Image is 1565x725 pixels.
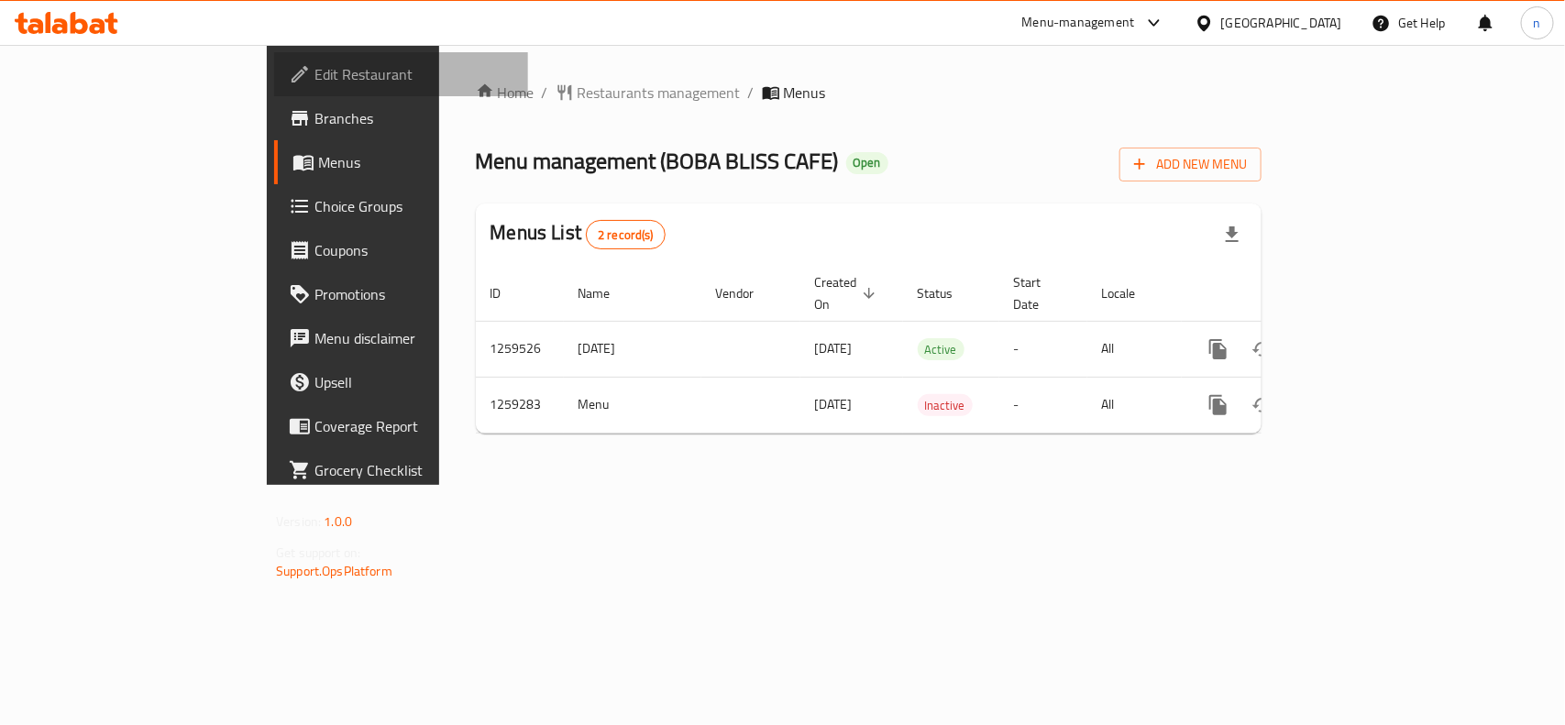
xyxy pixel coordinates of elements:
a: Promotions [274,272,528,316]
div: Menu-management [1022,12,1135,34]
div: Inactive [918,394,973,416]
table: enhanced table [476,266,1387,434]
span: Created On [815,271,881,315]
div: Total records count [586,220,666,249]
div: Active [918,338,964,360]
div: [GEOGRAPHIC_DATA] [1221,13,1342,33]
a: Menu disclaimer [274,316,528,360]
span: Get support on: [276,541,360,565]
a: Grocery Checklist [274,448,528,492]
span: Status [918,282,977,304]
li: / [542,82,548,104]
span: Promotions [314,283,513,305]
span: Name [579,282,634,304]
span: Active [918,339,964,360]
span: Start Date [1014,271,1065,315]
button: Add New Menu [1119,148,1262,181]
span: Grocery Checklist [314,459,513,481]
span: Coupons [314,239,513,261]
span: [DATE] [815,392,853,416]
span: Coverage Report [314,415,513,437]
nav: breadcrumb [476,82,1262,104]
td: All [1087,321,1182,377]
a: Menus [274,140,528,184]
a: Coverage Report [274,404,528,448]
a: Restaurants management [556,82,741,104]
button: Change Status [1240,383,1284,427]
button: more [1196,383,1240,427]
td: Menu [564,377,701,433]
span: Menus [784,82,826,104]
a: Upsell [274,360,528,404]
a: Choice Groups [274,184,528,228]
div: Open [846,152,888,174]
span: Menu disclaimer [314,327,513,349]
span: Vendor [716,282,778,304]
span: Inactive [918,395,973,416]
span: Version: [276,510,321,533]
span: 2 record(s) [587,226,665,244]
a: Edit Restaurant [274,52,528,96]
h2: Menus List [490,219,666,249]
span: ID [490,282,525,304]
button: Change Status [1240,327,1284,371]
td: - [999,377,1087,433]
span: Branches [314,107,513,129]
th: Actions [1182,266,1387,322]
span: Edit Restaurant [314,63,513,85]
span: Choice Groups [314,195,513,217]
span: n [1534,13,1541,33]
span: Menu management ( BOBA BLISS CAFE ) [476,140,839,181]
td: [DATE] [564,321,701,377]
span: Add New Menu [1134,153,1247,176]
div: Export file [1210,213,1254,257]
span: [DATE] [815,336,853,360]
a: Coupons [274,228,528,272]
li: / [748,82,755,104]
button: more [1196,327,1240,371]
span: Upsell [314,371,513,393]
td: - [999,321,1087,377]
a: Branches [274,96,528,140]
span: Menus [318,151,513,173]
a: Support.OpsPlatform [276,559,392,583]
span: Restaurants management [578,82,741,104]
span: 1.0.0 [324,510,352,533]
span: Locale [1102,282,1160,304]
td: All [1087,377,1182,433]
span: Open [846,155,888,170]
